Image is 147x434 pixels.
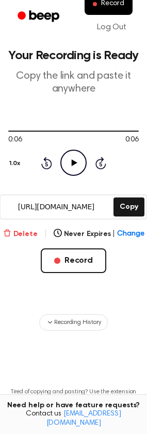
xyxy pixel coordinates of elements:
[10,7,69,27] a: Beep
[8,135,22,146] span: 0:06
[8,70,139,96] p: Copy the link and paste it anywhere
[6,410,141,428] span: Contact us
[54,318,101,327] span: Recording History
[87,15,137,40] a: Log Out
[8,155,24,172] button: 1.0x
[112,229,115,240] span: |
[117,229,144,240] span: Change
[46,410,121,427] a: [EMAIL_ADDRESS][DOMAIN_NAME]
[113,197,144,216] button: Copy
[44,228,47,240] span: |
[8,388,139,404] p: Tired of copying and pasting? Use the extension to automatically insert your recordings.
[41,248,106,273] button: Record
[8,49,139,62] h1: Your Recording is Ready
[54,229,144,240] button: Never Expires|Change
[39,314,107,331] button: Recording History
[3,229,38,240] button: Delete
[125,135,139,146] span: 0:06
